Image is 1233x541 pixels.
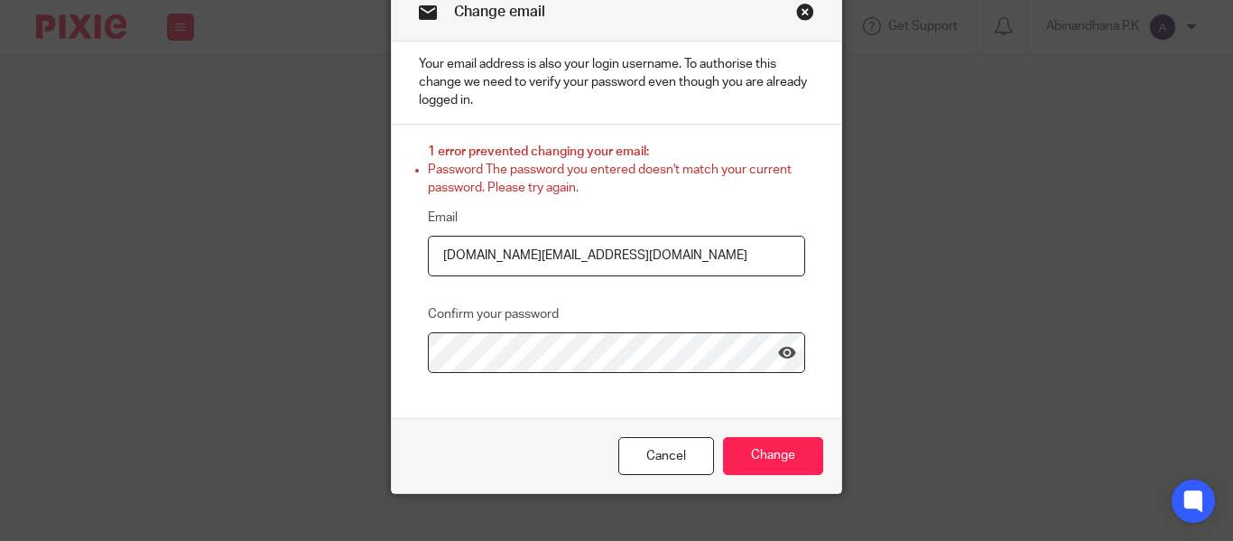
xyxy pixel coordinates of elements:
input: Change [723,437,823,476]
h2: 1 error prevented changing your email: [428,143,805,161]
span: Change email [454,5,545,19]
li: Password The password you entered doesn't match your current password. Please try again. [428,161,805,198]
p: Your email address is also your login username. To authorise this change we need to verify your p... [392,42,841,125]
label: Email [428,209,458,227]
a: Cancel [618,437,714,476]
label: Confirm your password [428,305,559,323]
a: Close this dialog window [796,3,814,27]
